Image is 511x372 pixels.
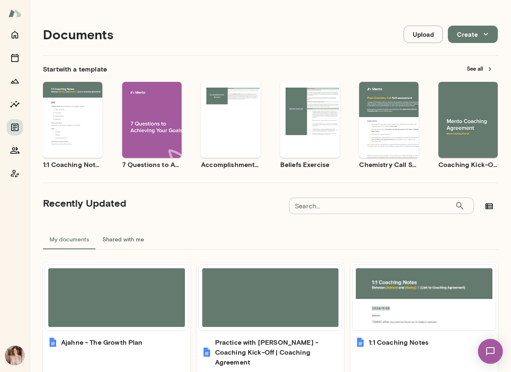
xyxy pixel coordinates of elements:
button: See all [462,62,498,75]
h6: Practice with [PERSON_NAME] - Coaching Kick-Off | Coaching Agreement [215,337,339,367]
h6: Coaching Kick-Off | Coaching Agreement [438,160,498,169]
button: Shared with me [96,229,151,249]
img: Mento [8,5,21,21]
h6: 1:1 Coaching Notes [43,160,102,169]
h6: 1:1 Coaching Notes [369,337,428,347]
h6: Chemistry Call Self-Assessment [Coaches only] [359,160,419,169]
h6: Start with a template [43,64,107,74]
h6: Beliefs Exercise [280,160,340,169]
button: Documents [7,119,23,136]
button: Insights [7,96,23,112]
h6: 7 Questions to Achieving Your Goals [122,160,182,169]
img: Ajahne - The Growth Plan [48,337,58,347]
img: 1:1 Coaching Notes [355,337,365,347]
h4: Documents [43,26,114,42]
button: My documents [43,229,96,249]
button: Coach app [7,165,23,182]
button: Create [448,26,498,43]
button: Members [7,142,23,159]
h6: Ajahne - The Growth Plan [61,337,143,347]
h6: Accomplishment Tracker [201,160,260,169]
img: Practice with Jaya - Coaching Kick-Off | Coaching Agreement [202,347,212,357]
button: Home [7,26,23,43]
button: Upload [404,26,443,43]
img: Nancy Alsip [5,346,25,365]
h5: Recently Updated [43,196,126,210]
button: Growth Plan [7,73,23,89]
button: Sessions [7,50,23,66]
div: documents tabs [43,229,498,249]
